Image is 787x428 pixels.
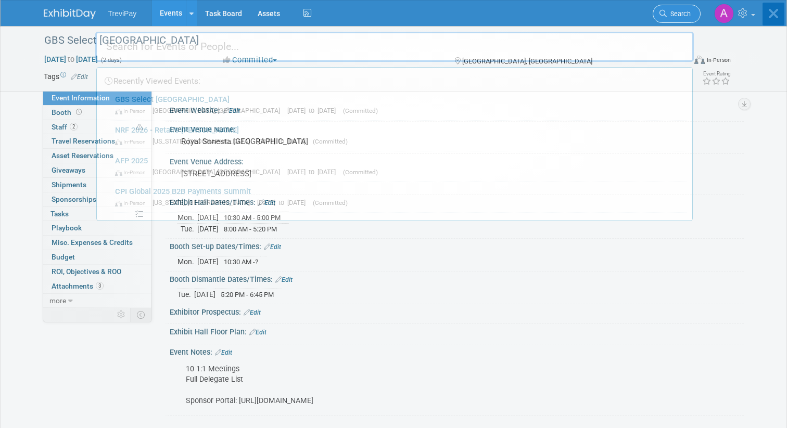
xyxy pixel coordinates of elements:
[115,169,150,176] span: In-Person
[110,182,687,212] a: CPI Global 2025 B2B Payments Summit In-Person [US_STATE], [GEOGRAPHIC_DATA] [DATE] to [DATE] (Com...
[257,199,311,206] span: [DATE] to [DATE]
[153,168,285,176] span: [GEOGRAPHIC_DATA], [GEOGRAPHIC_DATA]
[313,199,348,206] span: (Committed)
[287,107,341,114] span: [DATE] to [DATE]
[115,200,150,206] span: In-Person
[153,107,285,114] span: [GEOGRAPHIC_DATA], [GEOGRAPHIC_DATA]
[343,107,378,114] span: (Committed)
[115,138,150,145] span: In-Person
[115,108,150,114] span: In-Person
[110,151,687,181] a: AFP 2025 In-Person [GEOGRAPHIC_DATA], [GEOGRAPHIC_DATA] [DATE] to [DATE] (Committed)
[110,121,687,151] a: NRF 2026 - Retail's [PERSON_NAME] In-Person [US_STATE], [GEOGRAPHIC_DATA] [DATE] to [DATE] (Commi...
[287,168,341,176] span: [DATE] to [DATE]
[153,199,255,206] span: [US_STATE], [GEOGRAPHIC_DATA]
[343,168,378,176] span: (Committed)
[102,68,687,90] div: Recently Viewed Events:
[153,137,255,145] span: [US_STATE], [GEOGRAPHIC_DATA]
[95,32,694,62] input: Search for Events or People...
[110,90,687,120] a: GBS Select [GEOGRAPHIC_DATA] In-Person [GEOGRAPHIC_DATA], [GEOGRAPHIC_DATA] [DATE] to [DATE] (Com...
[257,137,311,145] span: [DATE] to [DATE]
[313,138,348,145] span: (Committed)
